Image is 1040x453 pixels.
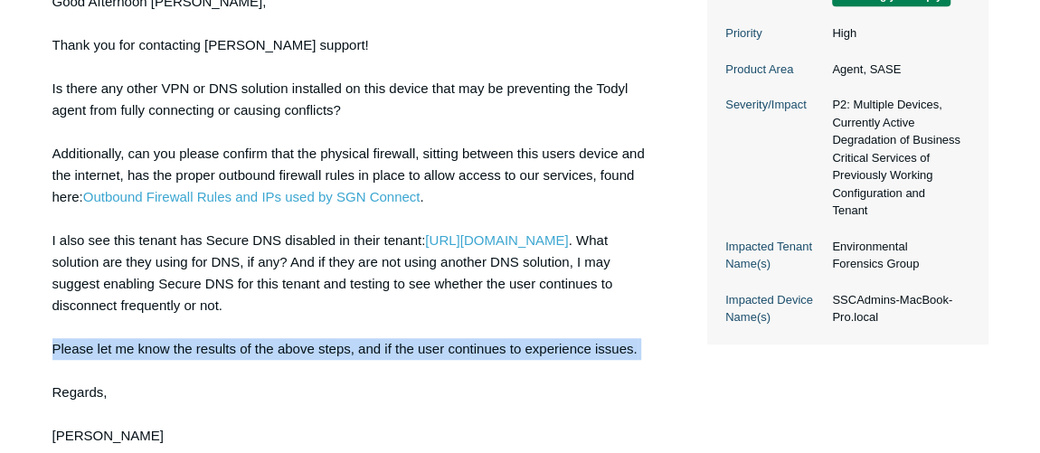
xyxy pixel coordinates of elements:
[725,291,823,326] dt: Impacted Device Name(s)
[823,24,969,42] dd: High
[823,61,969,79] dd: Agent, SASE
[823,291,969,326] dd: SSCAdmins-MacBook-Pro.local
[725,24,823,42] dt: Priority
[823,238,969,273] dd: Environmental Forensics Group
[823,96,969,220] dd: P2: Multiple Devices, Currently Active Degradation of Business Critical Services of Previously Wo...
[725,96,823,114] dt: Severity/Impact
[425,232,568,248] a: [URL][DOMAIN_NAME]
[83,189,421,204] a: Outbound Firewall Rules and IPs used by SGN Connect
[725,238,823,273] dt: Impacted Tenant Name(s)
[725,61,823,79] dt: Product Area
